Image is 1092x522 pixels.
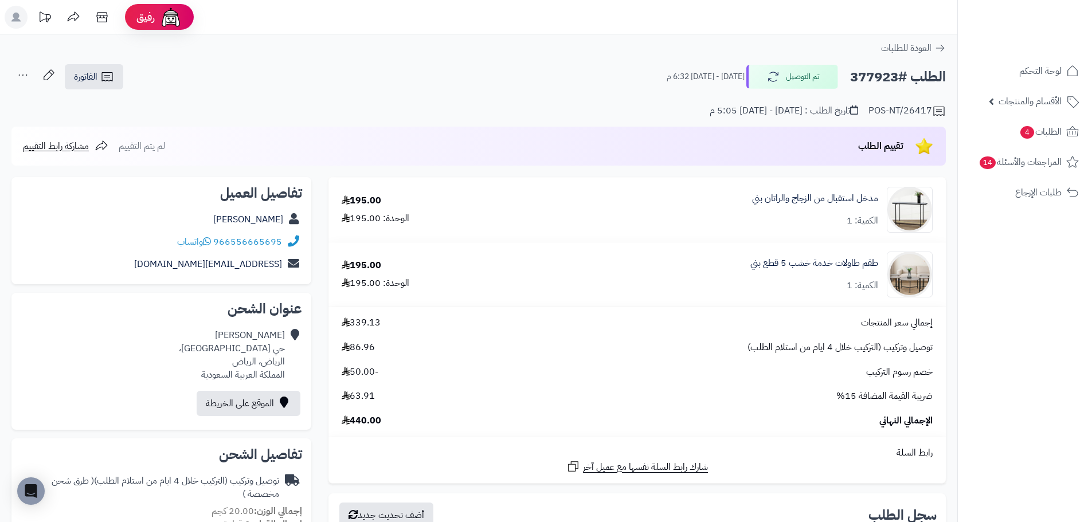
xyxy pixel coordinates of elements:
[850,65,946,89] h2: الطلب #377923
[980,156,996,169] span: 14
[999,93,1062,109] span: الأقسام والمنتجات
[881,41,946,55] a: العودة للطلبات
[1015,185,1062,201] span: طلبات الإرجاع
[333,446,941,460] div: رابط السلة
[879,414,933,427] span: الإجمالي النهائي
[746,65,838,89] button: تم التوصيل
[1019,63,1062,79] span: لوحة التحكم
[21,186,302,200] h2: تفاصيل العميل
[342,366,378,379] span: -50.00
[1019,124,1062,140] span: الطلبات
[965,148,1085,176] a: المراجعات والأسئلة14
[52,474,279,501] span: ( طرق شحن مخصصة )
[21,474,279,501] div: توصيل وتركيب (التركيب خلال 4 ايام من استلام الطلب)
[342,194,381,207] div: 195.00
[866,366,933,379] span: خصم رسوم التركيب
[212,504,302,518] small: 20.00 كجم
[861,316,933,329] span: إجمالي سعر المنتجات
[667,71,745,83] small: [DATE] - [DATE] 6:32 م
[213,213,283,226] a: [PERSON_NAME]
[342,390,375,403] span: 63.91
[1020,126,1034,139] span: 4
[342,212,409,225] div: الوحدة: 195.00
[710,104,858,117] div: تاريخ الطلب : [DATE] - [DATE] 5:05 م
[858,139,903,153] span: تقييم الطلب
[17,477,45,505] div: Open Intercom Messenger
[752,192,878,205] a: مدخل استقبال من الزجاج والراتان بني
[65,64,123,89] a: الفاتورة
[847,279,878,292] div: الكمية: 1
[21,448,302,461] h2: تفاصيل الشحن
[836,390,933,403] span: ضريبة القيمة المضافة 15%
[179,329,285,381] div: [PERSON_NAME] حي [GEOGRAPHIC_DATA]، الرياض، الرياض المملكة العربية السعودية
[566,460,708,474] a: شارك رابط السلة نفسها مع عميل آخر
[965,57,1085,85] a: لوحة التحكم
[254,504,302,518] strong: إجمالي الوزن:
[868,508,937,522] h3: سجل الطلب
[887,187,932,233] img: 1751870840-1-90x90.jpg
[342,414,381,427] span: 440.00
[342,341,375,354] span: 86.96
[342,316,381,329] span: 339.13
[23,139,108,153] a: مشاركة رابط التقييم
[342,277,409,290] div: الوحدة: 195.00
[750,257,878,270] a: طقم طاولات خدمة خشب 5 قطع بني
[119,139,165,153] span: لم يتم التقييم
[213,235,282,249] a: 966556665695
[868,104,946,118] div: POS-NT/26417
[23,139,89,153] span: مشاركة رابط التقييم
[965,179,1085,206] a: طلبات الإرجاع
[177,235,211,249] a: واتساب
[30,6,59,32] a: تحديثات المنصة
[965,118,1085,146] a: الطلبات4
[74,70,97,84] span: الفاتورة
[583,461,708,474] span: شارك رابط السلة نفسها مع عميل آخر
[747,341,933,354] span: توصيل وتركيب (التركيب خلال 4 ايام من استلام الطلب)
[847,214,878,227] div: الكمية: 1
[134,257,282,271] a: [EMAIL_ADDRESS][DOMAIN_NAME]
[979,154,1062,170] span: المراجعات والأسئلة
[21,302,302,316] h2: عنوان الشحن
[881,41,931,55] span: العودة للطلبات
[136,10,155,24] span: رفيق
[159,6,182,29] img: ai-face.png
[887,252,932,297] img: 1756382107-1-90x90.jpg
[197,391,300,416] a: الموقع على الخريطة
[342,259,381,272] div: 195.00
